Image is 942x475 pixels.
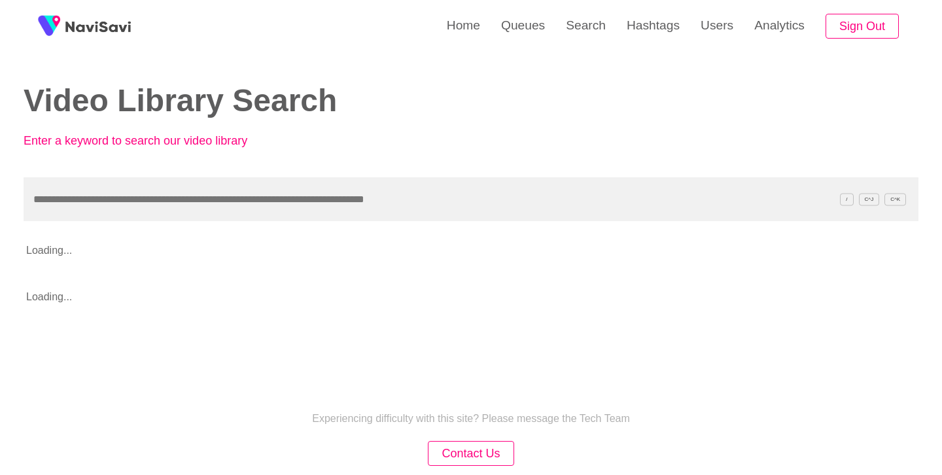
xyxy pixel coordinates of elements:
p: Loading... [24,234,829,267]
p: Experiencing difficulty with this site? Please message the Tech Team [312,413,630,425]
span: C^K [884,193,906,205]
a: Contact Us [428,448,514,459]
h2: Video Library Search [24,84,451,118]
img: fireSpot [33,10,65,43]
button: Contact Us [428,441,514,466]
p: Enter a keyword to search our video library [24,134,311,148]
p: Loading... [24,281,829,313]
span: / [840,193,853,205]
img: fireSpot [65,20,131,33]
button: Sign Out [826,14,899,39]
span: C^J [859,193,880,205]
